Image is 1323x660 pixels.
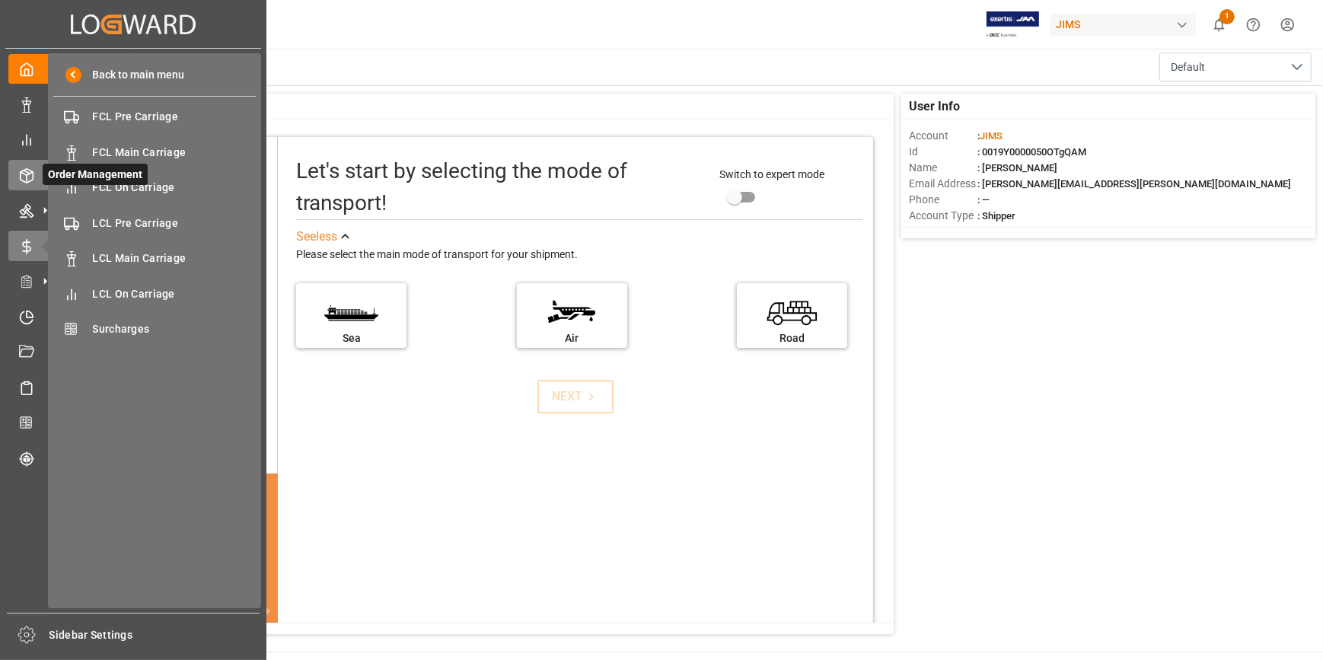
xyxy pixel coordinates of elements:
button: JIMS [1050,10,1202,39]
a: Timeslot Management V2 [8,301,258,331]
a: Sailing Schedules [8,372,258,402]
img: Exertis%20JAM%20-%20Email%20Logo.jpg_1722504956.jpg [987,11,1039,38]
a: My Cockpit [8,54,258,84]
div: See less [296,228,337,246]
span: LCL Pre Carriage [93,215,257,231]
span: FCL Main Carriage [93,145,257,161]
div: Road [744,330,840,346]
button: NEXT [537,380,614,413]
span: Account [909,128,977,144]
a: Data Management [8,89,258,119]
span: Account Type [909,208,977,224]
a: LCL Main Carriage [53,244,256,273]
a: Tracking Shipment [8,443,258,473]
a: FCL Main Carriage [53,137,256,167]
span: LCL On Carriage [93,286,257,302]
span: : [PERSON_NAME][EMAIL_ADDRESS][PERSON_NAME][DOMAIN_NAME] [977,178,1291,190]
span: LCL Main Carriage [93,250,257,266]
div: Please select the main mode of transport for your shipment. [296,246,862,264]
span: Default [1171,59,1205,75]
span: Switch to expert mode [720,168,825,180]
a: Document Management [8,337,258,367]
a: FCL On Carriage [53,173,256,202]
span: Phone [909,192,977,208]
a: CO2 Calculator [8,408,258,438]
div: Sea [304,330,399,346]
span: Name [909,160,977,176]
div: Air [524,330,620,346]
a: LCL On Carriage [53,279,256,308]
div: JIMS [1050,14,1196,36]
button: show 1 new notifications [1202,8,1236,42]
span: Id [909,144,977,160]
span: FCL On Carriage [93,180,257,196]
span: User Info [909,97,960,116]
button: open menu [1159,53,1312,81]
span: JIMS [980,130,1003,142]
span: FCL Pre Carriage [93,109,257,125]
a: FCL Pre Carriage [53,102,256,132]
button: Help Center [1236,8,1270,42]
span: : Shipper [977,210,1015,222]
span: : — [977,194,990,206]
a: LCL Pre Carriage [53,208,256,238]
div: Let's start by selecting the mode of transport! [296,155,704,219]
span: 1 [1219,9,1235,24]
span: : [977,130,1003,142]
span: Email Address [909,176,977,192]
span: Back to main menu [81,67,184,83]
a: Surcharges [53,314,256,344]
span: : [PERSON_NAME] [977,162,1057,174]
div: NEXT [553,387,599,406]
span: Order Management [43,164,148,185]
a: My Reports [8,125,258,155]
span: Sidebar Settings [49,627,260,643]
span: : 0019Y0000050OTgQAM [977,146,1086,158]
span: Surcharges [93,321,257,337]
